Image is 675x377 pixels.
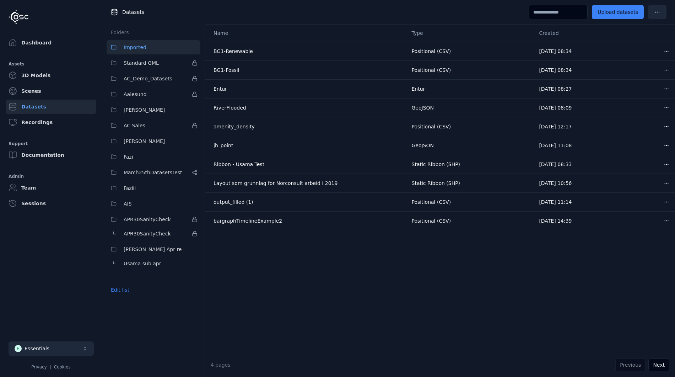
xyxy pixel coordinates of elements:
span: [DATE] 14:39 [539,218,572,224]
a: Datasets [6,100,96,114]
span: 4 pages [211,362,231,368]
span: [DATE] 12:17 [539,124,572,129]
div: Entur [214,85,373,92]
td: Positional (CSV) [406,211,534,230]
button: Aalesund [107,87,200,101]
button: [PERSON_NAME] [107,103,200,117]
span: Usama sub apr [124,259,161,268]
button: APR30SanityCheck [107,227,200,241]
td: GeoJSON [406,98,534,117]
span: [DATE] 08:27 [539,86,572,92]
span: AC Sales [124,121,145,130]
span: APR30SanityCheck [124,229,171,238]
button: Fazi [107,150,200,164]
span: AIS [124,200,132,208]
a: Documentation [6,148,96,162]
span: [PERSON_NAME] [124,137,165,145]
div: RiverFlooded [214,104,373,111]
span: [DATE] 08:34 [539,48,572,54]
a: Scenes [6,84,96,98]
td: Entur [406,79,534,98]
a: Privacy [31,365,47,370]
div: amenity_density [214,123,373,130]
th: Created [533,25,658,42]
span: [DATE] 08:33 [539,161,572,167]
button: Usama sub apr [107,256,200,271]
span: [DATE] 08:09 [539,105,572,111]
span: [DATE] 11:08 [539,143,572,148]
button: Imported [107,40,200,54]
span: [DATE] 11:14 [539,199,572,205]
button: AIS [107,197,200,211]
button: Edit list [107,283,134,296]
span: Aalesund [124,90,147,99]
button: Faziii [107,181,200,195]
button: March25thDatasetsTest [107,165,200,180]
button: Upload datasets [592,5,644,19]
div: BG1-Fossil [214,67,373,74]
td: GeoJSON [406,136,534,155]
button: Standard GML [107,56,200,70]
div: BG1-Renewable [214,48,373,55]
td: Static Ribbon (SHP) [406,174,534,192]
span: AC_Demo_Datasets [124,74,172,83]
div: jh_point [214,142,373,149]
a: 3D Models [6,68,96,83]
button: Select a workspace [9,341,94,356]
div: Layout som grunnlag for Norconsult arbeid i 2019 [214,180,373,187]
button: AC Sales [107,118,200,133]
a: Recordings [6,115,96,129]
div: bargraphTimelineExample2 [214,217,373,224]
a: Cookies [54,365,71,370]
button: Next [648,359,669,371]
div: Essentials [25,345,49,352]
span: [DATE] 10:56 [539,180,572,186]
span: | [50,365,51,370]
a: Sessions [6,196,96,211]
th: Type [406,25,534,42]
button: [PERSON_NAME] Apr re [107,242,200,256]
td: Positional (CSV) [406,117,534,136]
th: Name [205,25,406,42]
span: Datasets [122,9,144,16]
span: [PERSON_NAME] [124,106,165,114]
button: APR30SanityCheck [107,212,200,227]
h3: Folders [107,29,129,36]
span: Imported [124,43,146,52]
div: Ribbon - Usama Test_ [214,161,373,168]
td: Positional (CSV) [406,192,534,211]
td: Positional (CSV) [406,42,534,60]
div: Admin [9,172,93,181]
button: AC_Demo_Datasets [107,71,200,86]
button: [PERSON_NAME] [107,134,200,148]
span: Faziii [124,184,136,192]
span: [PERSON_NAME] Apr re [124,245,182,254]
span: Standard GML [124,59,159,67]
a: Dashboard [6,36,96,50]
span: APR30SanityCheck [124,215,171,224]
span: Fazi [124,153,133,161]
img: Logo [9,10,28,25]
div: output_filled (1) [214,198,373,206]
div: Assets [9,60,93,68]
span: March25thDatasetsTest [124,168,182,177]
div: E [15,345,22,352]
td: Positional (CSV) [406,60,534,79]
a: Team [6,181,96,195]
span: [DATE] 08:34 [539,67,572,73]
div: Support [9,139,93,148]
td: Static Ribbon (SHP) [406,155,534,174]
